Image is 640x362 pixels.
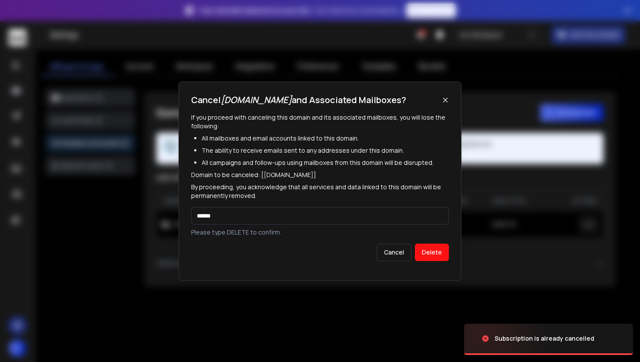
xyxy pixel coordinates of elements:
[202,146,449,155] li: The ability to receive emails sent to any addresses under this domain.
[202,134,449,143] li: All mailboxes and email accounts linked to this domain.
[495,334,594,343] div: Subscription is already cancelled
[191,171,449,179] p: Domain to be canceled: [ [DOMAIN_NAME] ]
[191,94,406,106] p: Cancel and Associated Mailboxes?
[191,228,449,237] p: Please type DELETE to confirm.
[221,94,292,106] span: [DOMAIN_NAME]
[415,244,449,261] button: Delete
[191,183,449,200] p: By proceeding, you acknowledge that all services and data linked to this domain will be permanent...
[191,113,449,131] p: If you proceed with canceling this domain and its associated mailboxes, you will lose the following:
[202,158,449,167] li: All campaigns and follow-ups using mailboxes from this domain will be disrupted.
[464,315,551,362] img: image
[377,244,411,261] button: Cancel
